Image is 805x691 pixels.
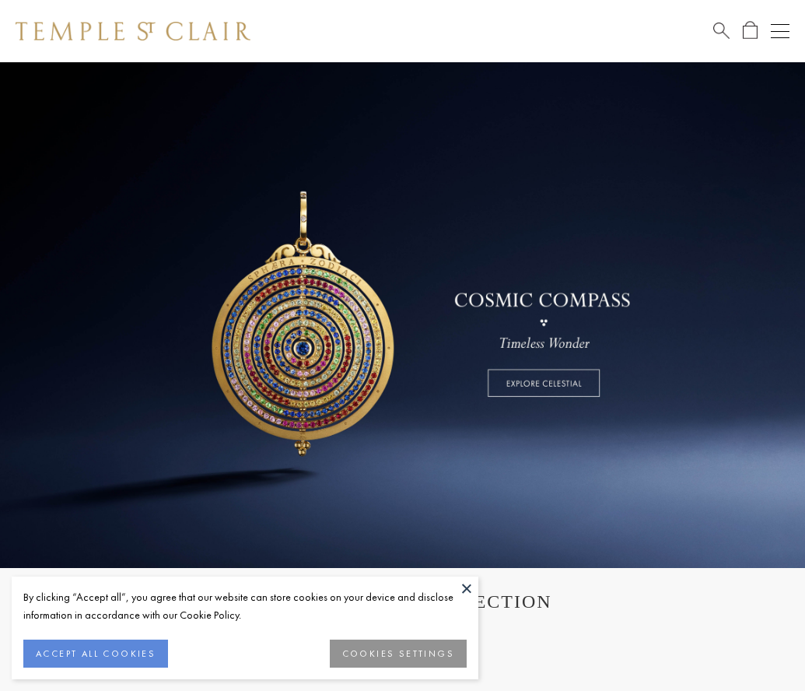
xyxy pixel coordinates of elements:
button: COOKIES SETTINGS [330,640,467,668]
img: Temple St. Clair [16,22,250,40]
div: By clicking “Accept all”, you agree that our website can store cookies on your device and disclos... [23,588,467,624]
button: ACCEPT ALL COOKIES [23,640,168,668]
button: Open navigation [771,22,789,40]
a: Open Shopping Bag [743,21,758,40]
a: Search [713,21,730,40]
